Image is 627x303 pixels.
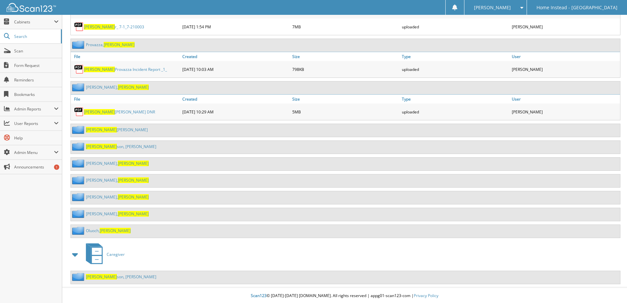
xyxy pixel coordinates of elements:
[72,210,86,218] img: folder2.png
[118,211,149,217] span: [PERSON_NAME]
[14,150,54,155] span: Admin Menu
[54,165,59,170] div: 1
[181,20,291,33] div: [DATE] 1:54 PM
[72,41,86,49] img: folder2.png
[181,105,291,118] div: [DATE] 10:29 AM
[86,42,135,47] a: Provazza,[PERSON_NAME]
[14,77,59,83] span: Reminders
[84,67,167,72] a: [PERSON_NAME]Provazza Incident Report _1_
[118,161,149,166] span: [PERSON_NAME]
[400,63,510,76] div: uploaded
[82,241,125,267] a: Caregiver
[86,127,117,133] span: [PERSON_NAME]
[291,105,401,118] div: 5MB
[14,34,58,39] span: Search
[72,227,86,235] img: folder2.png
[14,19,54,25] span: Cabinets
[84,109,155,115] a: [PERSON_NAME][PERSON_NAME] DNR
[84,109,115,115] span: [PERSON_NAME]
[84,24,144,30] a: [PERSON_NAME]r_ 7-1_7-210003
[536,6,617,10] span: Home Instead - [GEOGRAPHIC_DATA]
[14,164,59,170] span: Announcements
[72,159,86,167] img: folder2.png
[14,63,59,68] span: Form Request
[72,126,86,134] img: folder2.png
[400,105,510,118] div: uploaded
[72,193,86,201] img: folder2.png
[414,293,438,298] a: Privacy Policy
[72,142,86,151] img: folder2.png
[291,52,401,61] a: Size
[14,135,59,141] span: Help
[14,106,54,112] span: Admin Reports
[291,95,401,104] a: Size
[86,274,156,280] a: [PERSON_NAME]son, [PERSON_NAME]
[71,95,181,104] a: File
[474,6,511,10] span: [PERSON_NAME]
[84,67,115,72] span: [PERSON_NAME]
[118,177,149,183] span: [PERSON_NAME]
[181,63,291,76] div: [DATE] 10:03 AM
[510,105,620,118] div: [PERSON_NAME]
[118,194,149,200] span: [PERSON_NAME]
[86,127,148,133] a: [PERSON_NAME][PERSON_NAME]
[86,144,156,149] a: [PERSON_NAME]son, [PERSON_NAME]
[74,107,84,117] img: PDF.png
[14,121,54,126] span: User Reports
[510,95,620,104] a: User
[181,95,291,104] a: Created
[86,177,149,183] a: [PERSON_NAME],[PERSON_NAME]
[107,252,125,257] span: Caregiver
[74,22,84,32] img: PDF.png
[400,52,510,61] a: Type
[510,52,620,61] a: User
[86,274,117,280] span: [PERSON_NAME]
[72,176,86,184] img: folder2.png
[400,20,510,33] div: uploaded
[84,24,115,30] span: [PERSON_NAME]
[86,228,131,233] a: Oluoch,[PERSON_NAME]
[7,3,56,12] img: scan123-logo-white.svg
[104,42,135,47] span: [PERSON_NAME]
[14,48,59,54] span: Scan
[74,64,84,74] img: PDF.png
[86,144,117,149] span: [PERSON_NAME]
[86,211,149,217] a: [PERSON_NAME],[PERSON_NAME]
[118,84,149,90] span: [PERSON_NAME]
[86,84,149,90] a: [PERSON_NAME],[PERSON_NAME]
[291,20,401,33] div: 7MB
[100,228,131,233] span: [PERSON_NAME]
[14,92,59,97] span: Bookmarks
[510,63,620,76] div: [PERSON_NAME]
[72,83,86,91] img: folder2.png
[510,20,620,33] div: [PERSON_NAME]
[291,63,401,76] div: 798KB
[72,273,86,281] img: folder2.png
[251,293,267,298] span: Scan123
[181,52,291,61] a: Created
[86,194,149,200] a: [PERSON_NAME],[PERSON_NAME]
[71,52,181,61] a: File
[86,161,149,166] a: [PERSON_NAME],[PERSON_NAME]
[400,95,510,104] a: Type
